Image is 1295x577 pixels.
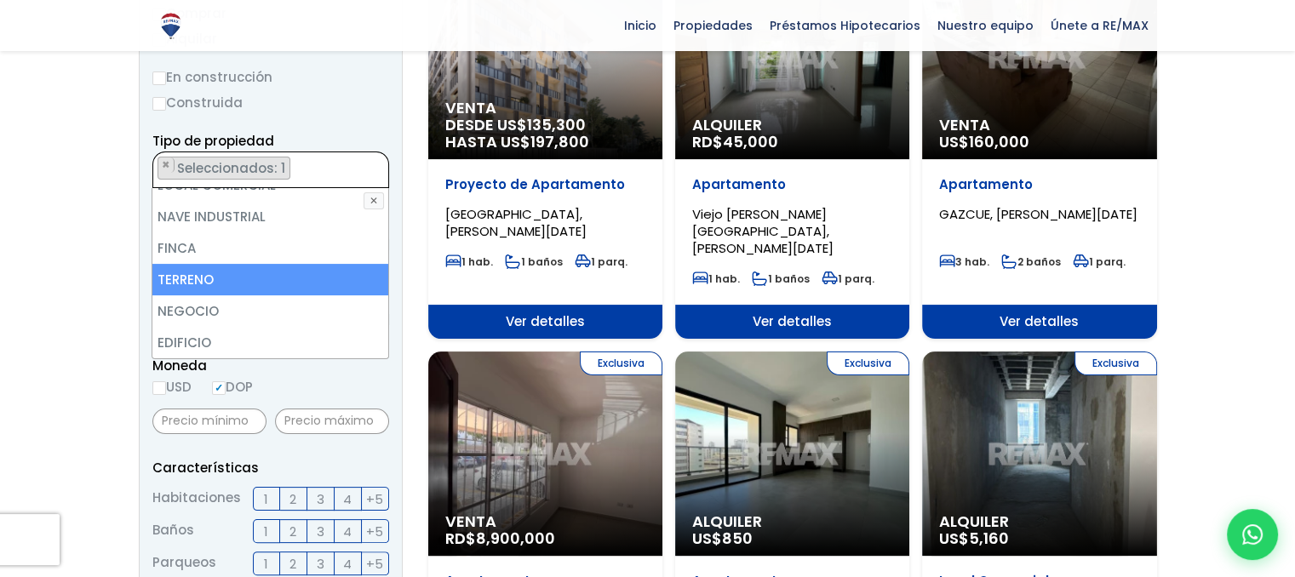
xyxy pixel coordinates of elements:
span: 1 [264,521,268,542]
input: Precio máximo [275,408,389,434]
span: US$ [939,131,1029,152]
span: Ver detalles [922,305,1156,339]
span: Ver detalles [675,305,909,339]
span: US$ [939,528,1009,549]
li: NEGOCIO [152,295,387,327]
label: Construida [152,92,389,113]
span: Inicio [616,13,665,38]
span: 160,000 [969,131,1029,152]
span: × [162,157,170,173]
input: En construcción [152,71,166,85]
span: Venta [445,513,645,530]
span: RD$ [692,131,778,152]
p: Proyecto de Apartamento [445,176,645,193]
input: Precio mínimo [152,408,266,434]
span: Tipo de propiedad [152,132,274,150]
span: 197,800 [530,131,589,152]
span: RD$ [445,528,555,549]
input: Construida [152,97,166,111]
span: Propiedades [665,13,761,38]
span: Nuestro equipo [929,13,1042,38]
span: DESDE US$ [445,117,645,151]
span: Exclusiva [580,351,662,375]
span: 4 [343,553,352,574]
span: 1 baños [505,254,563,269]
span: +5 [366,521,383,542]
span: 2 baños [1001,254,1061,269]
p: Apartamento [939,176,1139,193]
span: 1 parq. [1073,254,1126,269]
span: +5 [366,553,383,574]
input: USD [152,381,166,395]
p: Apartamento [692,176,892,193]
span: Parqueos [152,551,216,575]
span: 850 [722,528,753,549]
span: HASTA US$ [445,134,645,151]
li: NAVE INDUSTRIAL [152,201,387,232]
span: Viejo [PERSON_NAME][GEOGRAPHIC_DATA], [PERSON_NAME][DATE] [692,205,834,257]
span: Baños [152,519,194,543]
span: 1 [264,488,268,510]
span: Préstamos Hipotecarios [761,13,929,38]
span: Habitaciones [152,487,241,511]
span: Exclusiva [1074,351,1157,375]
span: 2 [289,488,296,510]
span: Alquiler [939,513,1139,530]
span: 1 baños [752,271,810,286]
span: GAZCUE, [PERSON_NAME][DATE] [939,205,1137,223]
span: Seleccionados: 1 [175,159,289,177]
span: [GEOGRAPHIC_DATA], [PERSON_NAME][DATE] [445,205,587,240]
span: Alquiler [692,117,892,134]
span: Venta [939,117,1139,134]
span: 8,900,000 [476,528,555,549]
span: Exclusiva [827,351,909,375]
input: DOP [212,381,226,395]
li: EDIFICIO [152,327,387,358]
button: ✕ [364,192,384,209]
span: Venta [445,100,645,117]
button: Remove all items [370,157,380,174]
span: 3 hab. [939,254,989,269]
span: 45,000 [723,131,778,152]
span: US$ [692,528,753,549]
span: 135,300 [527,114,586,135]
span: Moneda [152,355,389,376]
li: TERRENO [152,264,387,295]
span: Únete a RE/MAX [1042,13,1157,38]
textarea: Search [153,152,163,189]
span: 3 [317,488,324,510]
span: × [370,157,379,173]
span: 1 hab. [445,254,493,269]
button: Remove item [158,157,175,173]
p: Características [152,457,389,478]
img: Logo de REMAX [156,11,186,41]
span: Alquiler [692,513,892,530]
span: 1 hab. [692,271,740,286]
span: 1 parq. [575,254,627,269]
span: +5 [366,488,383,510]
span: 1 [264,553,268,574]
label: DOP [212,376,253,397]
span: 2 [289,521,296,542]
span: 2 [289,553,296,574]
span: 4 [343,488,352,510]
label: En construcción [152,66,389,88]
span: 3 [317,553,324,574]
span: 1 parq. [822,271,874,286]
label: USD [152,376,192,397]
span: 4 [343,521,352,542]
span: 3 [317,521,324,542]
li: CASA O SOLAR [158,157,290,180]
span: 5,160 [969,528,1009,549]
li: FINCA [152,232,387,264]
span: Ver detalles [428,305,662,339]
